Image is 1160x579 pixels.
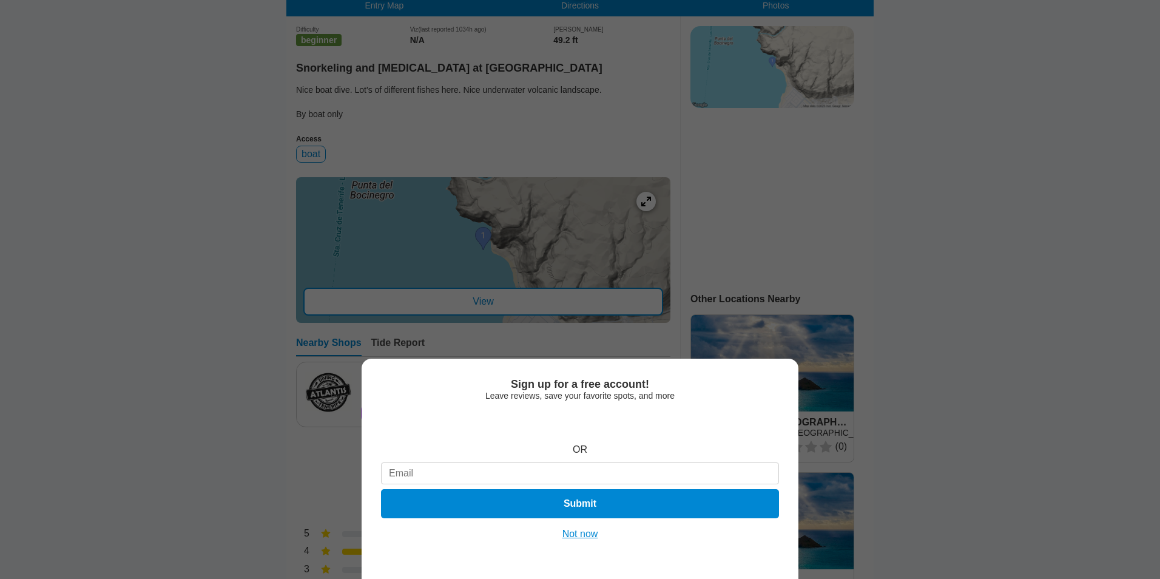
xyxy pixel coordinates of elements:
[559,528,602,540] button: Not now
[381,391,779,401] div: Leave reviews, save your favorite spots, and more
[381,378,779,391] div: Sign up for a free account!
[381,489,779,518] button: Submit
[573,444,587,455] div: OR
[381,462,779,484] input: Email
